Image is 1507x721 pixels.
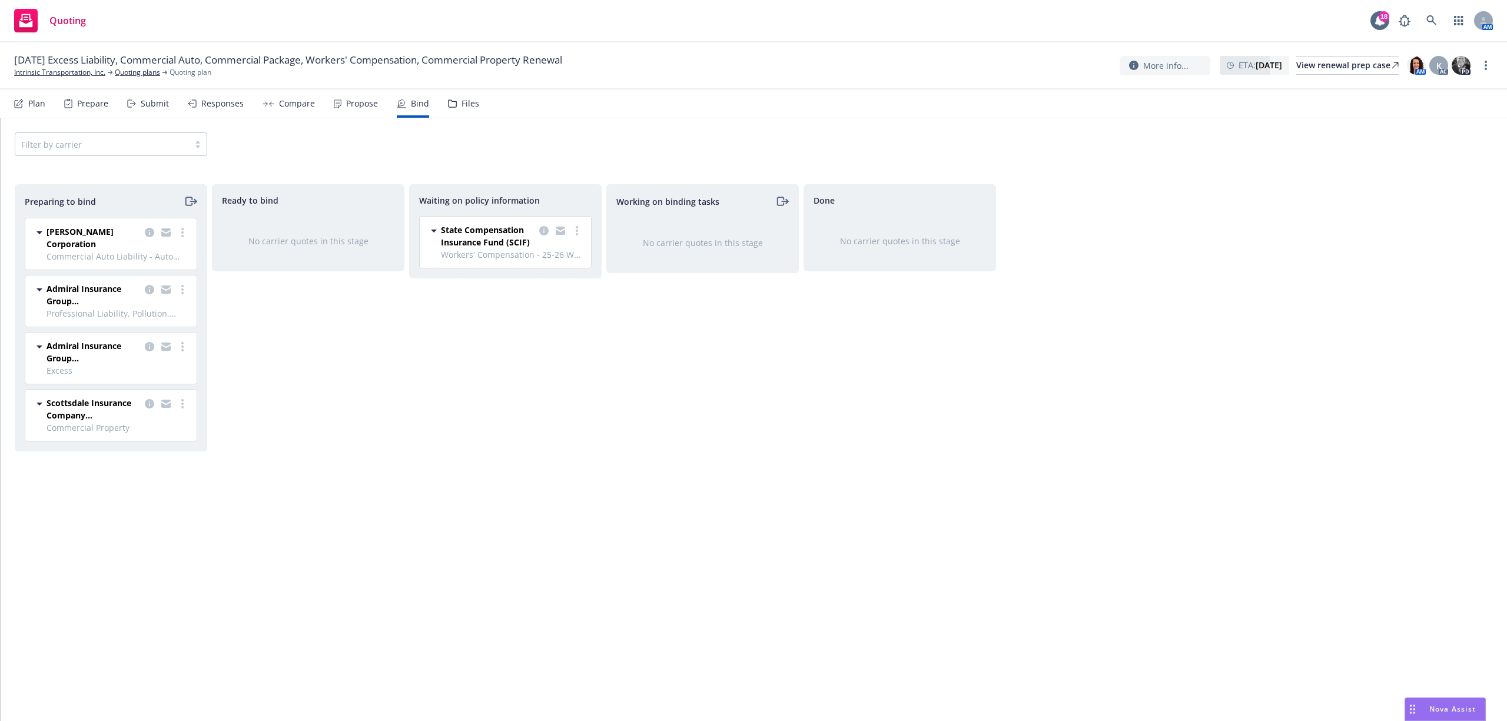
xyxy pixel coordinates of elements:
span: Admiral Insurance Group ([PERSON_NAME] Corporation) [47,340,140,364]
span: [PERSON_NAME] Corporation [47,225,140,250]
span: ETA : [1239,59,1282,71]
span: Excess [47,364,190,377]
div: View renewal prep case [1296,57,1399,74]
a: more [570,224,584,238]
span: Commercial Auto Liability - Auto Renewal Quote [47,250,190,263]
strong: [DATE] [1256,59,1282,71]
a: copy logging email [159,225,173,240]
span: Preparing to bind [25,195,96,208]
a: moveRight [183,194,197,208]
div: Files [462,99,479,108]
a: more [175,225,190,240]
span: Scottsdale Insurance Company (Nationwide) [47,397,140,421]
span: Nova Assist [1429,704,1476,714]
div: Plan [28,99,45,108]
button: Nova Assist [1405,697,1486,721]
div: Propose [346,99,378,108]
a: copy logging email [142,225,157,240]
a: more [175,397,190,411]
a: copy logging email [159,397,173,411]
a: moveRight [775,194,789,208]
a: copy logging email [159,340,173,354]
span: Done [814,194,835,207]
a: copy logging email [537,224,551,238]
span: Quoting [49,16,86,25]
div: Prepare [77,99,108,108]
span: Commercial Property [47,421,190,434]
div: Drag to move [1405,698,1420,720]
span: State Compensation Insurance Fund (SCIF) [441,224,535,248]
a: copy logging email [142,340,157,354]
span: More info... [1143,59,1189,72]
span: K [1436,59,1442,72]
img: photo [1407,56,1426,75]
a: copy logging email [142,283,157,297]
div: No carrier quotes in this stage [231,235,385,247]
a: copy logging email [142,397,157,411]
a: View renewal prep case [1296,56,1399,75]
span: Admiral Insurance Group ([PERSON_NAME] Corporation) [47,283,140,307]
a: Quoting [9,4,91,37]
span: Ready to bind [222,194,278,207]
a: Intrinsic Transportation, Inc. [14,67,105,78]
a: Switch app [1447,9,1471,32]
div: Bind [411,99,429,108]
div: Compare [279,99,315,108]
span: Quoting plan [170,67,211,78]
span: Working on binding tasks [616,195,719,208]
a: more [175,283,190,297]
span: Professional Liability, Pollution, General Liability, Cyber Liability, Employee Benefits Liability [47,307,190,320]
a: Search [1420,9,1443,32]
a: copy logging email [553,224,567,238]
button: More info... [1120,56,1210,75]
div: 18 [1379,11,1389,22]
div: Submit [141,99,169,108]
div: Responses [201,99,244,108]
a: Report a Bug [1393,9,1416,32]
img: photo [1452,56,1471,75]
span: [DATE] Excess Liability, Commercial Auto, Commercial Package, Workers' Compensation, Commercial P... [14,53,562,67]
a: more [1479,58,1493,72]
a: copy logging email [159,283,173,297]
span: Waiting on policy information [419,194,540,207]
div: No carrier quotes in this stage [823,235,977,247]
a: more [175,340,190,354]
div: No carrier quotes in this stage [626,237,779,249]
a: Quoting plans [115,67,160,78]
span: Workers' Compensation - 25-26 WC Renewal Quote from SCIF [441,248,584,261]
